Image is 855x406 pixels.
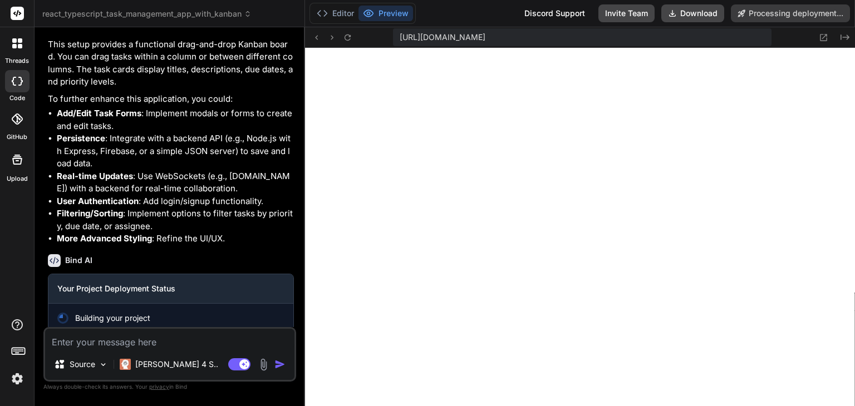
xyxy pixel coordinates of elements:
[57,108,141,118] strong: Add/Edit Task Forms
[149,383,169,390] span: privacy
[135,359,218,370] p: [PERSON_NAME] 4 S..
[7,132,27,142] label: GitHub
[8,369,27,388] img: settings
[57,171,133,181] strong: Real-time Updates
[57,195,294,208] li: : Add login/signup functionality.
[48,38,294,88] p: This setup provides a functional drag-and-drop Kanban board. You can drag tasks within a column o...
[99,360,108,369] img: Pick Models
[57,208,123,219] strong: Filtering/Sorting
[57,283,284,294] h3: Your Project Deployment Status
[57,233,152,244] strong: More Advanced Styling
[57,207,294,232] li: : Implement options to filter tasks by priority, due date, or assignee.
[257,358,270,371] img: attachment
[731,4,850,22] button: Processing deployment...
[57,170,294,195] li: : Use WebSockets (e.g., [DOMAIN_NAME]) with a backend for real-time collaboration.
[274,359,286,370] img: icon
[358,6,413,21] button: Preview
[661,4,724,22] button: Download
[7,174,28,184] label: Upload
[5,56,29,66] label: threads
[518,4,592,22] div: Discord Support
[57,232,294,245] li: : Refine the UI/UX.
[65,255,92,266] h6: Bind AI
[48,93,294,106] p: To further enhance this application, you could:
[75,313,150,324] span: Building your project
[598,4,655,22] button: Invite Team
[57,196,139,206] strong: User Authentication
[70,359,95,370] p: Source
[9,93,25,103] label: code
[57,132,294,170] li: : Integrate with a backend API (e.g., Node.js with Express, Firebase, or a simple JSON server) to...
[43,382,296,392] p: Always double-check its answers. Your in Bind
[305,48,855,406] iframe: Preview
[312,6,358,21] button: Editor
[57,133,105,143] strong: Persistence
[42,8,252,19] span: react_typescript_task_management_app_with_kanban
[120,359,131,370] img: Claude 4 Sonnet
[400,32,485,43] span: [URL][DOMAIN_NAME]
[57,107,294,132] li: : Implement modals or forms to create and edit tasks.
